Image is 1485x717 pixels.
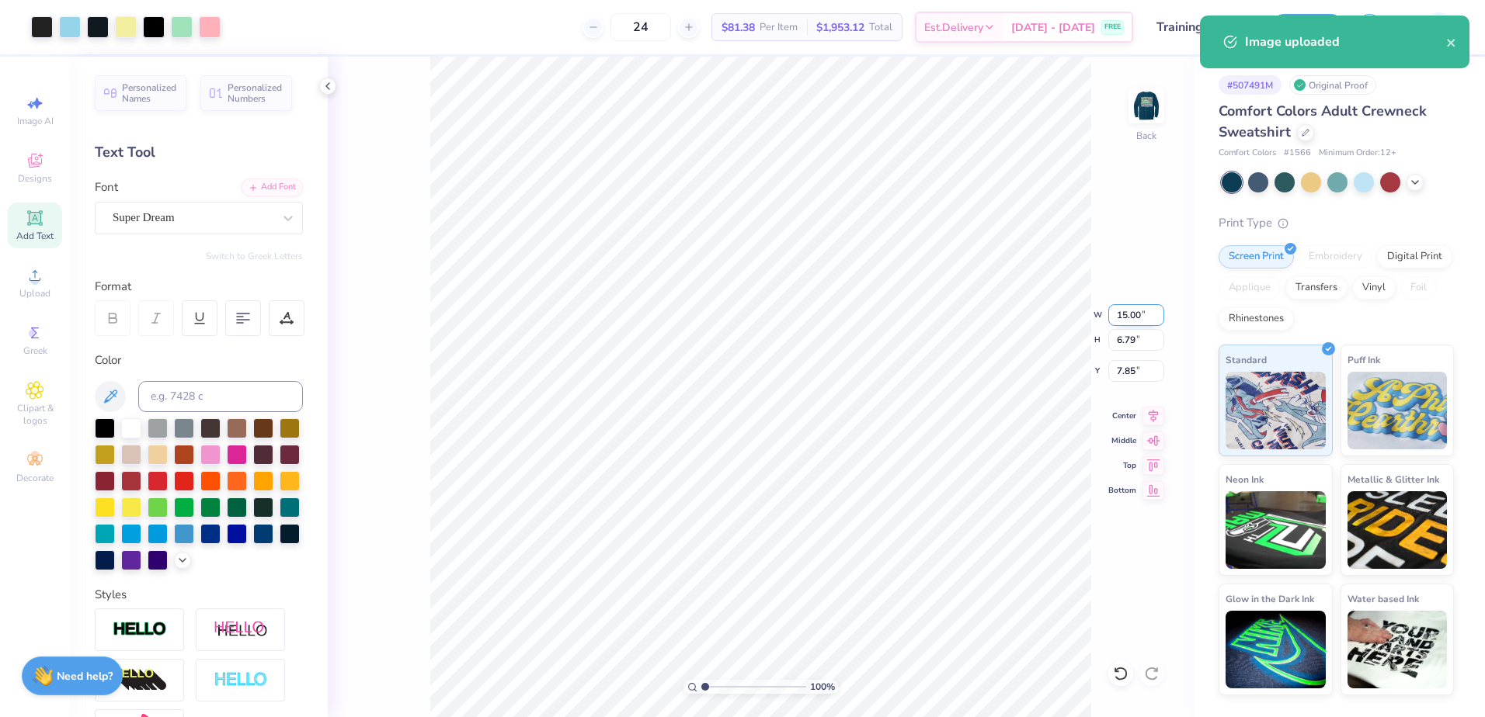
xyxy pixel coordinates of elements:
[722,19,755,36] span: $81.38
[1131,90,1162,121] img: Back
[95,178,118,196] label: Font
[122,82,177,104] span: Personalized Names
[1348,471,1439,487] span: Metallic & Glitter Ink
[1226,352,1267,368] span: Standard
[760,19,798,36] span: Per Item
[17,115,54,127] span: Image AI
[23,345,47,357] span: Greek
[1377,245,1452,268] div: Digital Print
[924,19,983,36] span: Est. Delivery
[214,620,268,639] img: Shadow
[1348,611,1448,688] img: Water based Ink
[1145,12,1259,43] input: Untitled Design
[1289,75,1376,95] div: Original Proof
[1348,372,1448,449] img: Puff Ink
[113,621,167,639] img: Stroke
[869,19,892,36] span: Total
[138,381,303,412] input: e.g. 7428 c
[16,230,54,242] span: Add Text
[1136,129,1156,143] div: Back
[1226,471,1264,487] span: Neon Ink
[228,82,283,104] span: Personalized Numbers
[1348,352,1380,368] span: Puff Ink
[1219,276,1281,300] div: Applique
[1104,22,1121,33] span: FREE
[214,671,268,689] img: Negative Space
[1319,147,1396,160] span: Minimum Order: 12 +
[1446,33,1457,51] button: close
[1348,591,1419,607] span: Water based Ink
[1226,611,1326,688] img: Glow in the Dark Ink
[816,19,864,36] span: $1,953.12
[1108,460,1136,471] span: Top
[1219,245,1294,268] div: Screen Print
[1219,75,1282,95] div: # 507491M
[1352,276,1396,300] div: Vinyl
[1219,214,1454,232] div: Print Type
[8,402,62,427] span: Clipart & logos
[1108,485,1136,496] span: Bottom
[1245,33,1446,51] div: Image uploaded
[1226,491,1326,569] img: Neon Ink
[206,250,303,262] button: Switch to Greek Letters
[810,680,835,694] span: 100 %
[1284,147,1311,160] span: # 1566
[1108,435,1136,446] span: Middle
[1299,245,1372,268] div: Embroidery
[1219,102,1427,141] span: Comfort Colors Adult Crewneck Sweatshirt
[95,586,303,604] div: Styles
[242,178,303,196] div: Add Font
[95,278,304,296] div: Format
[113,668,167,693] img: 3d Illusion
[57,669,113,684] strong: Need help?
[1219,147,1276,160] span: Comfort Colors
[1348,491,1448,569] img: Metallic & Glitter Ink
[95,352,303,369] div: Color
[610,13,671,41] input: – –
[95,142,303,163] div: Text Tool
[1219,307,1294,331] div: Rhinestones
[1108,410,1136,421] span: Center
[1226,591,1314,607] span: Glow in the Dark Ink
[19,287,50,300] span: Upload
[1226,372,1326,449] img: Standard
[18,172,52,185] span: Designs
[1011,19,1095,36] span: [DATE] - [DATE]
[16,472,54,484] span: Decorate
[1400,276,1437,300] div: Foil
[1285,276,1348,300] div: Transfers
